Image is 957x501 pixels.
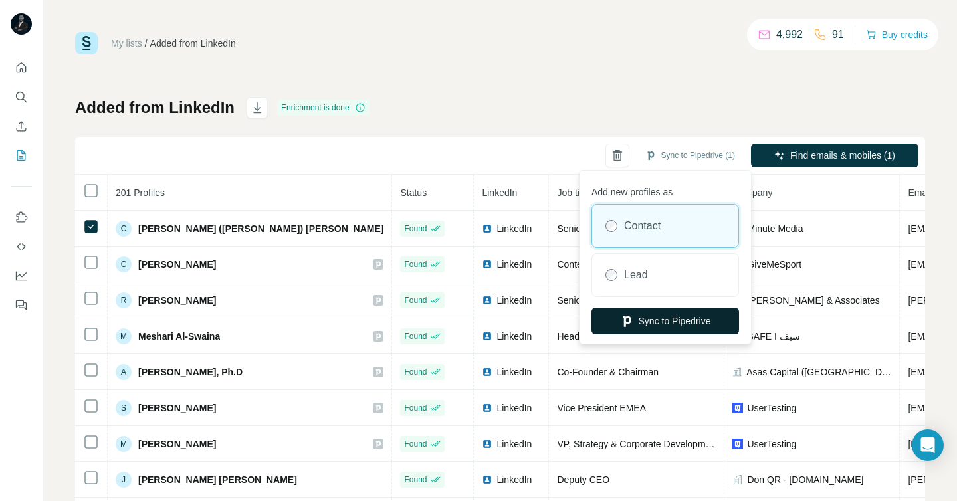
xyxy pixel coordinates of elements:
[747,401,796,415] span: UserTesting
[496,294,532,307] span: LinkedIn
[482,223,492,234] img: LinkedIn logo
[138,222,383,235] span: [PERSON_NAME] ([PERSON_NAME]) [PERSON_NAME]
[116,328,132,344] div: M
[557,439,718,449] span: VP, Strategy & Corporate Development
[557,259,702,270] span: Content Operations Lead - Football
[624,267,648,283] label: Lead
[832,27,844,43] p: 91
[116,221,132,237] div: C
[150,37,236,50] div: Added from LinkedIn
[496,222,532,235] span: LinkedIn
[482,439,492,449] img: LinkedIn logo
[557,223,703,234] span: Senior Director, Brand Partnerships
[557,295,659,306] span: Senior Projects Manager
[557,474,609,485] span: Deputy CEO
[11,293,32,317] button: Feedback
[404,258,427,270] span: Found
[557,403,646,413] span: Vice President EMEA
[496,365,532,379] span: LinkedIn
[404,294,427,306] span: Found
[145,37,148,50] li: /
[138,401,216,415] span: [PERSON_NAME]
[747,294,879,307] span: [PERSON_NAME] & Associates
[138,437,216,451] span: [PERSON_NAME]
[496,473,532,486] span: LinkedIn
[138,473,297,486] span: [PERSON_NAME] [PERSON_NAME]
[404,402,427,414] span: Found
[11,144,32,167] button: My lists
[404,366,427,378] span: Found
[482,295,492,306] img: LinkedIn logo
[116,472,132,488] div: J
[747,330,799,343] span: SAFE I سيف
[776,27,803,43] p: 4,992
[11,114,32,138] button: Enrich CSV
[482,187,517,198] span: LinkedIn
[557,367,659,377] span: Co-Founder & Chairman
[732,187,772,198] span: Company
[11,56,32,80] button: Quick start
[11,264,32,288] button: Dashboard
[116,187,165,198] span: 201 Profiles
[138,365,243,379] span: [PERSON_NAME], Ph.D
[496,330,532,343] span: LinkedIn
[75,32,98,54] img: Surfe Logo
[11,85,32,109] button: Search
[746,365,891,379] span: Asas Capital ([GEOGRAPHIC_DATA])
[404,438,427,450] span: Found
[912,429,944,461] div: Open Intercom Messenger
[116,400,132,416] div: S
[557,187,589,198] span: Job title
[277,100,370,116] div: Enrichment is done
[138,258,216,271] span: [PERSON_NAME]
[11,235,32,258] button: Use Surfe API
[747,437,796,451] span: UserTesting
[732,403,743,413] img: company-logo
[591,180,739,199] p: Add new profiles as
[496,437,532,451] span: LinkedIn
[482,259,492,270] img: LinkedIn logo
[496,401,532,415] span: LinkedIn
[790,149,895,162] span: Find emails & mobiles (1)
[747,258,801,271] span: GiveMeSport
[747,222,803,235] span: Minute Media
[482,367,492,377] img: LinkedIn logo
[624,218,661,234] label: Contact
[404,223,427,235] span: Found
[116,292,132,308] div: R
[111,38,142,49] a: My lists
[138,294,216,307] span: [PERSON_NAME]
[866,25,928,44] button: Buy credits
[138,330,220,343] span: Meshari Al-Swaina
[482,403,492,413] img: LinkedIn logo
[732,439,743,449] img: company-logo
[404,474,427,486] span: Found
[482,474,492,485] img: LinkedIn logo
[591,308,739,334] button: Sync to Pipedrive
[75,97,235,118] h1: Added from LinkedIn
[11,205,32,229] button: Use Surfe on LinkedIn
[751,144,918,167] button: Find emails & mobiles (1)
[908,187,931,198] span: Email
[747,473,863,486] span: Don QR - [DOMAIN_NAME]
[116,256,132,272] div: C
[496,258,532,271] span: LinkedIn
[636,146,744,165] button: Sync to Pipedrive (1)
[11,13,32,35] img: Avatar
[400,187,427,198] span: Status
[557,331,790,342] span: Head of Operations / SAFE Academy for Higher Training
[482,331,492,342] img: LinkedIn logo
[116,436,132,452] div: M
[116,364,132,380] div: A
[404,330,427,342] span: Found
